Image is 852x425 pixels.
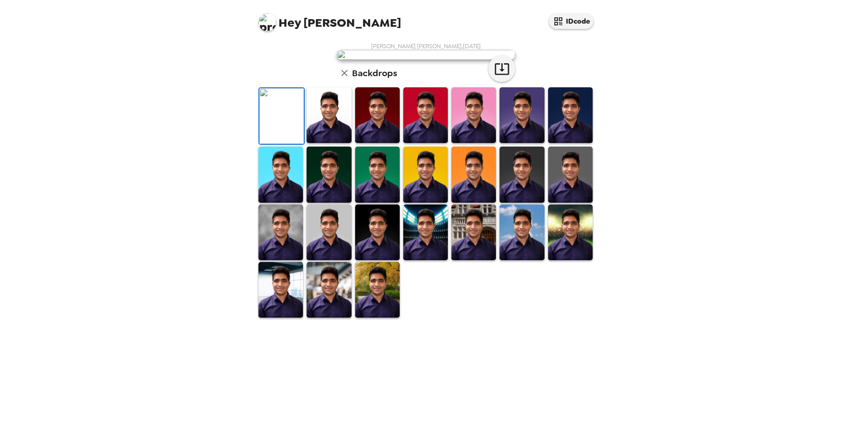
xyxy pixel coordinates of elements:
[258,9,401,29] span: [PERSON_NAME]
[279,15,301,31] span: Hey
[549,13,594,29] button: IDcode
[258,13,276,31] img: profile pic
[259,88,304,144] img: Original
[352,66,397,80] h6: Backdrops
[371,42,481,50] span: [PERSON_NAME] [PERSON_NAME] , [DATE]
[337,50,515,60] img: user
